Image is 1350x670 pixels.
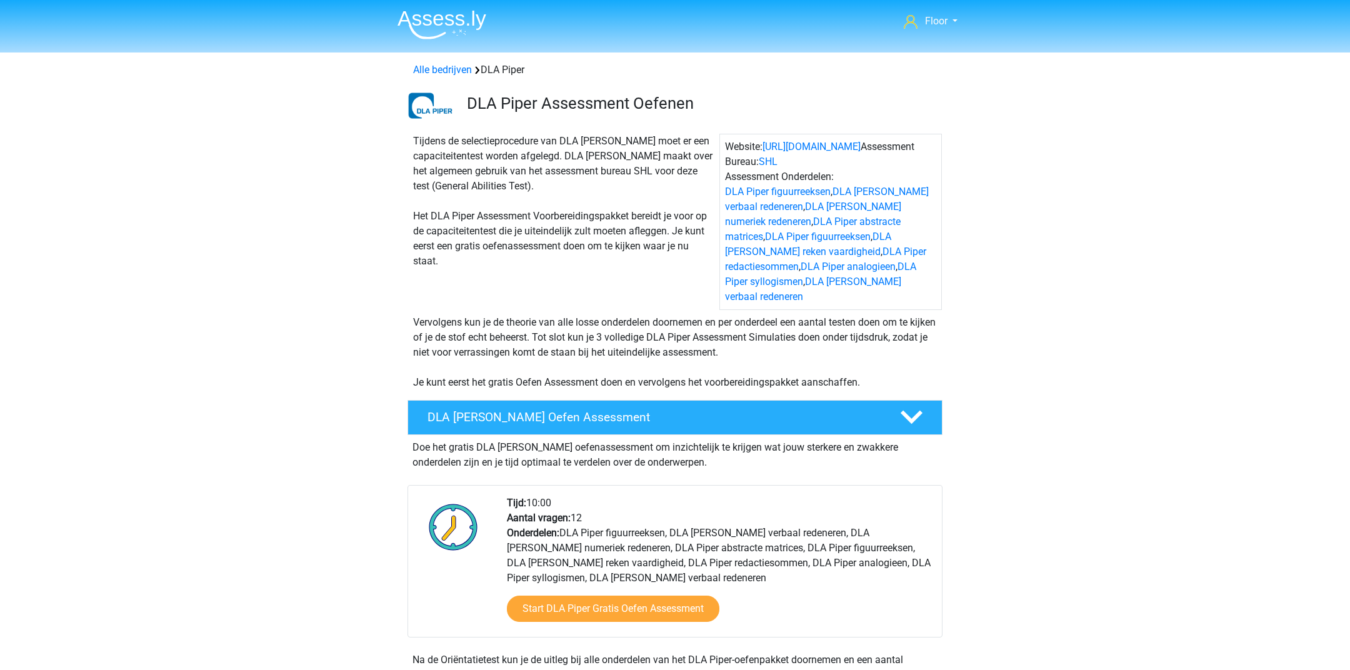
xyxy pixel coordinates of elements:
[725,231,891,257] a: DLA [PERSON_NAME] reken vaardigheid
[408,134,719,310] div: Tijdens de selectieprocedure van DLA [PERSON_NAME] moet er een capaciteitentest worden afgelegd. ...
[397,10,486,39] img: Assessly
[725,186,831,197] a: DLA Piper figuurreeksen
[507,497,526,509] b: Tijd:
[762,141,861,152] a: [URL][DOMAIN_NAME]
[925,15,947,27] span: Floor
[402,400,947,435] a: DLA [PERSON_NAME] Oefen Assessment
[725,186,929,212] a: DLA [PERSON_NAME] verbaal redeneren
[408,62,942,77] div: DLA Piper
[725,246,926,272] a: DLA Piper redactiesommen
[725,216,901,242] a: DLA Piper abstracte matrices
[801,261,896,272] a: DLA Piper analogieen
[899,14,962,29] a: Floor
[725,201,901,227] a: DLA [PERSON_NAME] numeriek redeneren
[507,596,719,622] a: Start DLA Piper Gratis Oefen Assessment
[759,156,777,167] a: SHL
[497,496,941,637] div: 10:00 12 DLA Piper figuurreeksen, DLA [PERSON_NAME] verbaal redeneren, DLA [PERSON_NAME] numeriek...
[467,94,932,113] h3: DLA Piper Assessment Oefenen
[422,496,485,558] img: Klok
[719,134,942,310] div: Website: Assessment Bureau: Assessment Onderdelen: , , , , , , , , ,
[413,64,472,76] a: Alle bedrijven
[407,435,942,470] div: Doe het gratis DLA [PERSON_NAME] oefenassessment om inzichtelijk te krijgen wat jouw sterkere en ...
[507,527,559,539] b: Onderdelen:
[507,512,571,524] b: Aantal vragen:
[765,231,871,242] a: DLA Piper figuurreeksen
[408,315,942,390] div: Vervolgens kun je de theorie van alle losse onderdelen doornemen en per onderdeel een aantal test...
[725,261,916,287] a: DLA Piper syllogismen
[427,410,880,424] h4: DLA [PERSON_NAME] Oefen Assessment
[725,276,901,302] a: DLA [PERSON_NAME] verbaal redeneren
